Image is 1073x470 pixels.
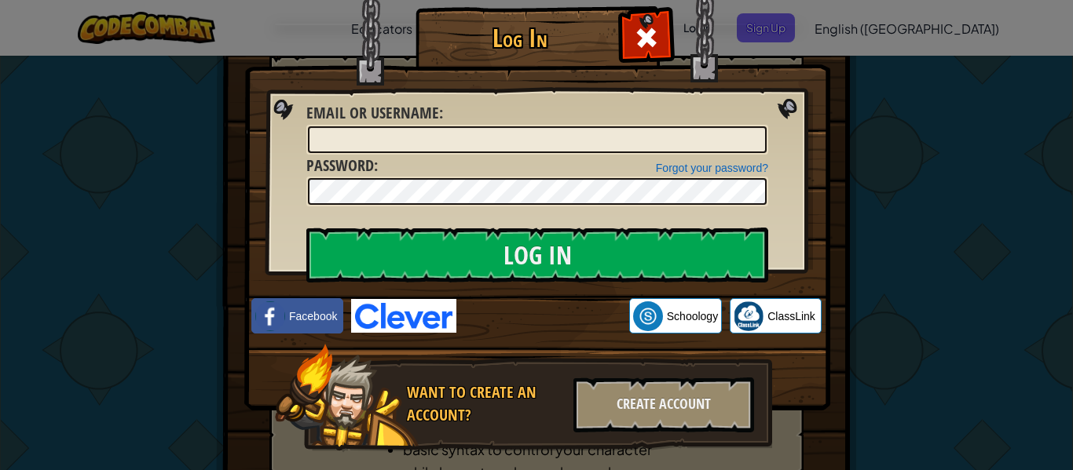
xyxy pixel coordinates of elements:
span: Schoology [667,308,718,324]
img: schoology.png [633,301,663,331]
h1: Log In [419,24,620,52]
a: Forgot your password? [656,162,768,174]
span: Password [306,155,374,176]
img: facebook_small.png [255,301,285,331]
iframe: Sign in with Google Button [456,299,629,333]
img: clever-logo-blue.png [351,299,456,333]
div: Create Account [573,377,754,432]
span: ClassLink [767,308,815,324]
span: Facebook [289,308,337,324]
label: : [306,155,378,177]
span: Email or Username [306,102,439,123]
img: classlink-logo-small.png [734,301,764,331]
div: Want to create an account? [407,381,564,426]
label: : [306,102,443,125]
input: Log In [306,228,768,282]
